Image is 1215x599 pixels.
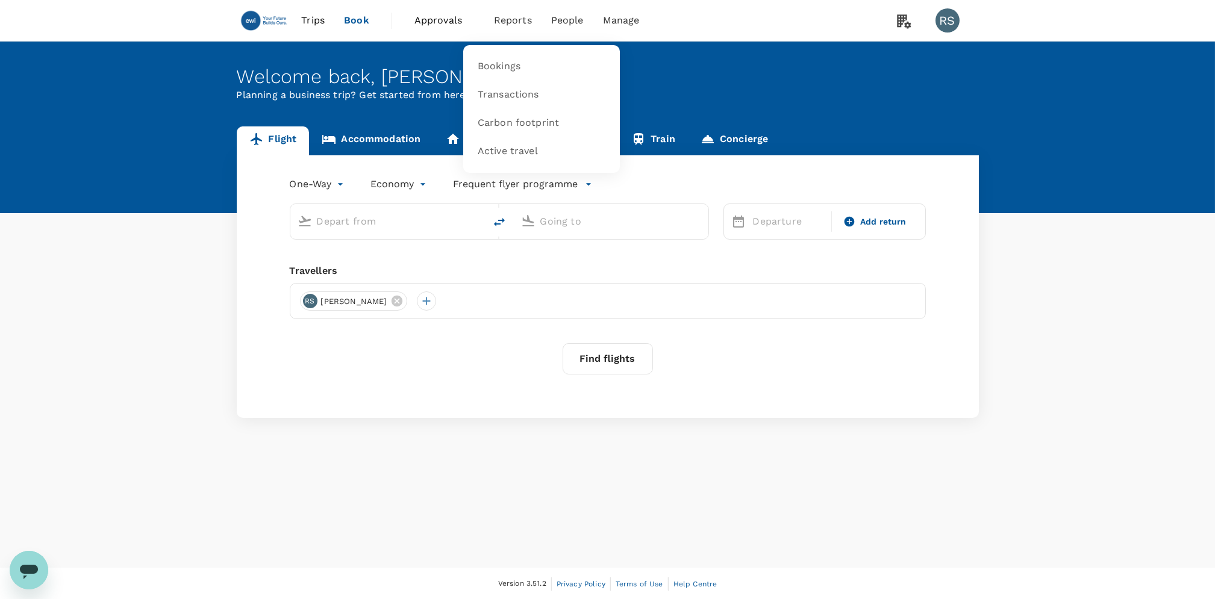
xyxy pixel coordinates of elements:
button: Frequent flyer programme [453,177,592,191]
a: Bookings [470,52,613,81]
span: Add return [860,216,907,228]
a: Help Centre [673,577,717,591]
span: Terms of Use [616,580,663,588]
span: Reports [494,13,532,28]
span: Manage [603,13,640,28]
span: Help Centre [673,580,717,588]
p: Departure [753,214,825,229]
p: Planning a business trip? Get started from here. [237,88,979,102]
a: Flight [237,126,310,155]
a: Accommodation [309,126,433,155]
span: Trips [301,13,325,28]
input: Going to [540,212,683,231]
div: One-Way [290,175,346,194]
img: EWI Group [237,7,292,34]
div: Economy [370,175,429,194]
a: Long stay [433,126,525,155]
span: Book [344,13,369,28]
a: Train [619,126,688,155]
div: RS [303,294,317,308]
button: delete [485,208,514,237]
span: Carbon footprint [478,116,559,130]
a: Concierge [688,126,781,155]
button: Open [476,220,479,222]
a: Transactions [470,81,613,109]
span: Privacy Policy [557,580,605,588]
a: Terms of Use [616,577,663,591]
a: Privacy Policy [557,577,605,591]
a: Carbon footprint [470,109,613,137]
span: Version 3.51.2 [498,578,546,590]
a: Active travel [470,137,613,166]
input: Depart from [317,212,460,231]
p: Frequent flyer programme [453,177,578,191]
span: [PERSON_NAME] [314,296,395,308]
button: Open [700,220,702,222]
span: Transactions [478,88,539,102]
span: Active travel [478,144,538,158]
iframe: Button to launch messaging window [10,551,48,589]
div: RS[PERSON_NAME] [300,291,408,311]
button: Find flights [563,343,653,374]
div: Welcome back , [PERSON_NAME] . [237,66,979,88]
span: Bookings [478,60,520,73]
span: People [551,13,584,28]
div: Travellers [290,264,926,278]
div: RS [935,8,960,33]
span: Approvals [414,13,475,28]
